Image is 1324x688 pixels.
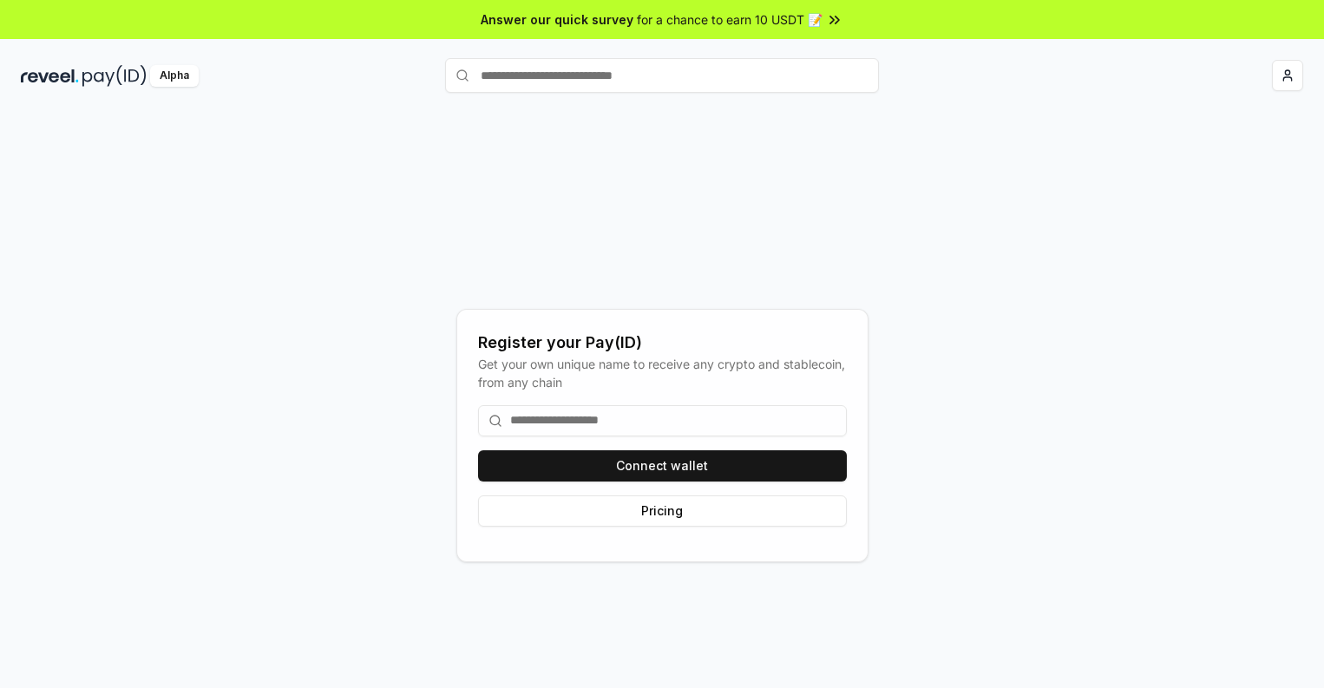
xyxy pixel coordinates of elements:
div: Register your Pay(ID) [478,331,847,355]
img: pay_id [82,65,147,87]
div: Get your own unique name to receive any crypto and stablecoin, from any chain [478,355,847,391]
span: for a chance to earn 10 USDT 📝 [637,10,823,29]
div: Alpha [150,65,199,87]
button: Pricing [478,495,847,527]
button: Connect wallet [478,450,847,482]
span: Answer our quick survey [481,10,633,29]
img: reveel_dark [21,65,79,87]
